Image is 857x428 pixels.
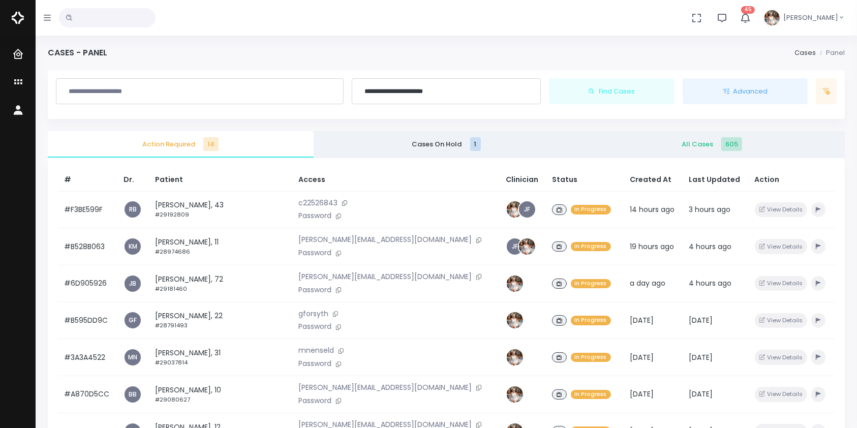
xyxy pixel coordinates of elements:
span: Cases On Hold [322,139,571,149]
small: #29192809 [155,210,189,219]
img: Header Avatar [763,9,781,27]
span: [DATE] [689,352,713,362]
th: Last Updated [683,168,749,192]
span: 19 hours ago [630,241,674,252]
span: 1 [470,137,481,151]
td: [PERSON_NAME], 11 [149,228,292,265]
a: JB [125,276,141,292]
p: [PERSON_NAME][EMAIL_ADDRESS][DOMAIN_NAME] [298,271,493,283]
button: View Details [755,239,807,254]
th: Dr. [117,168,149,192]
td: [PERSON_NAME], 31 [149,339,292,376]
span: 14 [203,137,219,151]
span: [DATE] [630,389,654,399]
td: #3A3A4522 [58,339,117,376]
span: In Progress [571,390,611,400]
button: View Details [755,276,807,291]
p: c22526843 [298,198,493,209]
td: #6D905926 [58,265,117,302]
small: #28791493 [155,321,188,329]
span: [DATE] [630,315,654,325]
span: 4 hours ago [689,241,731,252]
th: Access [292,168,499,192]
small: #29037814 [155,358,188,366]
span: 14 hours ago [630,204,675,215]
span: 3 hours ago [689,204,730,215]
p: [PERSON_NAME][EMAIL_ADDRESS][DOMAIN_NAME] [298,234,493,246]
a: KM [125,238,141,255]
td: [PERSON_NAME], 10 [149,376,292,413]
span: In Progress [571,242,611,252]
p: Password [298,321,493,332]
th: # [58,168,117,192]
h4: Cases - Panel [48,48,107,57]
small: #29080627 [155,395,190,404]
img: Logo Horizontal [12,7,24,28]
span: [DATE] [630,352,654,362]
small: #28974686 [155,248,190,256]
th: Patient [149,168,292,192]
a: MN [125,349,141,365]
td: #A870D5CC [58,376,117,413]
span: In Progress [571,205,611,215]
button: Advanced [683,78,808,105]
p: gforsyth [298,309,493,320]
button: View Details [755,387,807,402]
span: a day ago [630,278,665,288]
p: Password [298,285,493,296]
p: Password [298,210,493,222]
li: Panel [816,48,845,58]
a: JF [507,238,523,255]
a: GF [125,312,141,328]
span: 45 [741,6,755,14]
td: #F3BE599F [58,191,117,228]
a: BB [125,386,141,403]
th: Action [749,168,835,192]
span: [DATE] [689,389,713,399]
span: 4 hours ago [689,278,731,288]
span: In Progress [571,316,611,325]
p: [PERSON_NAME][EMAIL_ADDRESS][DOMAIN_NAME] [298,382,493,393]
p: Password [298,395,493,407]
a: JF [519,201,535,218]
span: In Progress [571,279,611,289]
button: View Details [755,313,807,328]
span: Action Required [56,139,305,149]
button: View Details [755,350,807,364]
th: Created At [624,168,683,192]
span: 605 [721,137,742,151]
td: [PERSON_NAME], 22 [149,302,292,339]
th: Clinician [500,168,546,192]
td: #B528B063 [58,228,117,265]
small: #29181460 [155,285,187,293]
td: #B595DD9C [58,302,117,339]
p: mnenseld [298,345,493,356]
span: In Progress [571,353,611,362]
a: Cases [794,48,816,57]
button: Find Cases [549,78,675,105]
button: View Details [755,202,807,217]
td: [PERSON_NAME], 43 [149,191,292,228]
p: Password [298,248,493,259]
p: Password [298,358,493,370]
span: All Cases [587,139,837,149]
th: Status [546,168,624,192]
span: [DATE] [689,315,713,325]
span: [PERSON_NAME] [783,13,838,23]
a: RB [125,201,141,218]
td: [PERSON_NAME], 72 [149,265,292,302]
